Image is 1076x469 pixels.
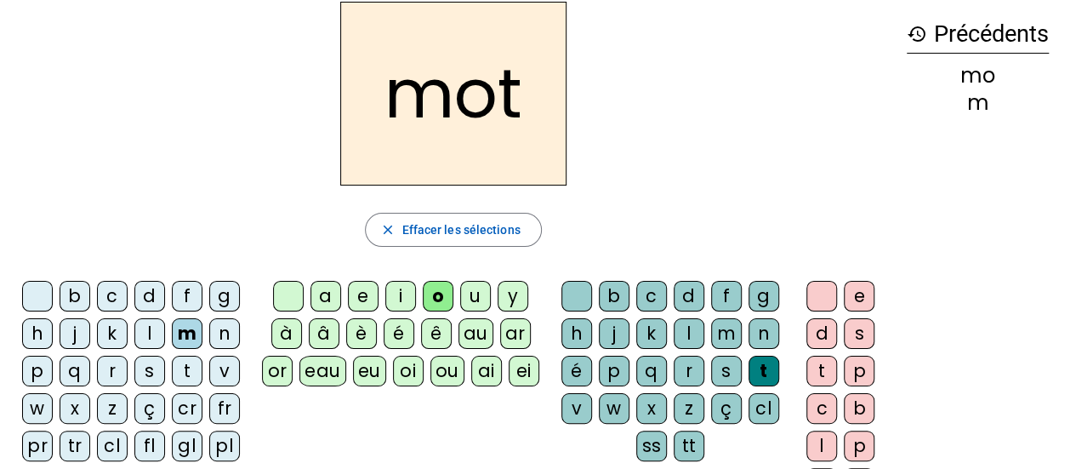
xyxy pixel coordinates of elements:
[346,318,377,349] div: è
[460,281,491,312] div: u
[134,393,165,424] div: ç
[561,393,592,424] div: v
[907,93,1049,113] div: m
[97,318,128,349] div: k
[711,393,742,424] div: ç
[674,356,704,386] div: r
[430,356,464,386] div: ou
[134,281,165,312] div: d
[97,431,128,461] div: cl
[423,281,453,312] div: o
[844,318,874,349] div: s
[907,24,927,44] mat-icon: history
[711,281,742,312] div: f
[309,318,339,349] div: â
[310,281,341,312] div: a
[498,281,528,312] div: y
[806,356,837,386] div: t
[22,318,53,349] div: h
[60,393,90,424] div: x
[209,281,240,312] div: g
[209,356,240,386] div: v
[353,356,386,386] div: eu
[172,393,202,424] div: cr
[561,356,592,386] div: é
[209,318,240,349] div: n
[509,356,539,386] div: ei
[134,431,165,461] div: fl
[97,356,128,386] div: r
[134,318,165,349] div: l
[172,281,202,312] div: f
[674,431,704,461] div: tt
[749,356,779,386] div: t
[674,318,704,349] div: l
[262,356,293,386] div: or
[500,318,531,349] div: ar
[806,318,837,349] div: d
[636,281,667,312] div: c
[458,318,493,349] div: au
[599,393,629,424] div: w
[365,213,541,247] button: Effacer les sélections
[60,431,90,461] div: tr
[844,281,874,312] div: e
[599,281,629,312] div: b
[806,431,837,461] div: l
[844,393,874,424] div: b
[60,356,90,386] div: q
[384,318,414,349] div: é
[22,356,53,386] div: p
[599,318,629,349] div: j
[421,318,452,349] div: ê
[806,393,837,424] div: c
[907,15,1049,54] h3: Précédents
[348,281,379,312] div: e
[22,393,53,424] div: w
[636,393,667,424] div: x
[209,431,240,461] div: pl
[749,281,779,312] div: g
[711,318,742,349] div: m
[749,318,779,349] div: n
[636,318,667,349] div: k
[674,393,704,424] div: z
[60,318,90,349] div: j
[471,356,502,386] div: ai
[385,281,416,312] div: i
[379,222,395,237] mat-icon: close
[749,393,779,424] div: cl
[172,356,202,386] div: t
[711,356,742,386] div: s
[393,356,424,386] div: oi
[22,431,53,461] div: pr
[844,431,874,461] div: p
[271,318,302,349] div: à
[636,431,667,461] div: ss
[172,431,202,461] div: gl
[97,281,128,312] div: c
[561,318,592,349] div: h
[209,393,240,424] div: fr
[60,281,90,312] div: b
[299,356,346,386] div: eau
[340,2,566,186] h2: mot
[599,356,629,386] div: p
[134,356,165,386] div: s
[401,220,520,240] span: Effacer les sélections
[636,356,667,386] div: q
[907,66,1049,86] div: mo
[172,318,202,349] div: m
[844,356,874,386] div: p
[97,393,128,424] div: z
[674,281,704,312] div: d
